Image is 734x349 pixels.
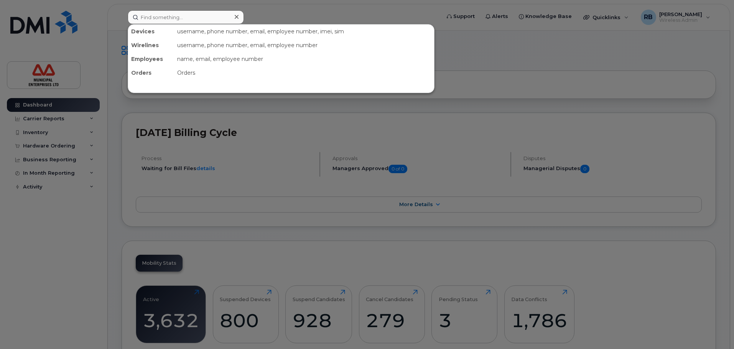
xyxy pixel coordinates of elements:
[128,25,174,38] div: Devices
[174,38,434,52] div: username, phone number, email, employee number
[174,52,434,66] div: name, email, employee number
[128,38,174,52] div: Wirelines
[128,66,174,80] div: Orders
[174,66,434,80] div: Orders
[128,52,174,66] div: Employees
[174,25,434,38] div: username, phone number, email, employee number, imei, sim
